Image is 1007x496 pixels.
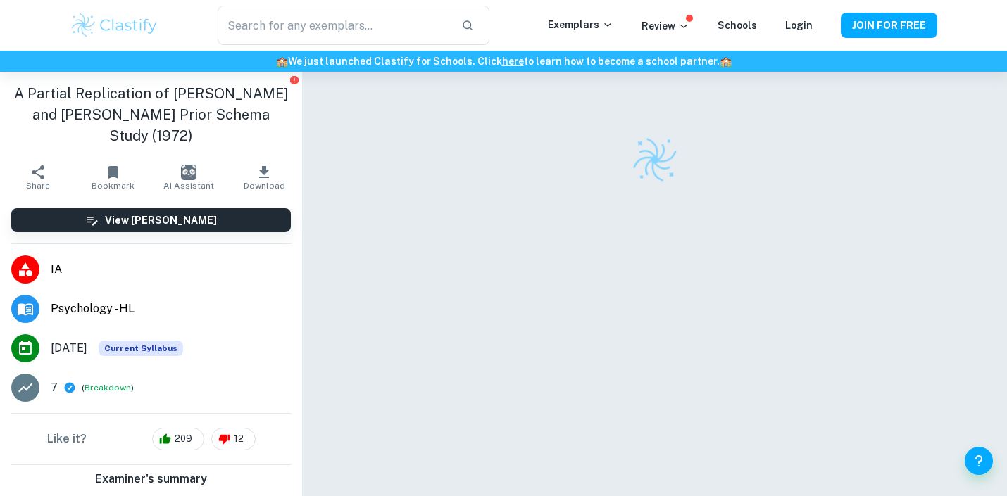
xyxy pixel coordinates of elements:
p: Exemplars [548,17,613,32]
span: 🏫 [720,56,732,67]
input: Search for any exemplars... [218,6,450,45]
span: Psychology - HL [51,300,291,317]
button: Bookmark [75,158,151,197]
button: View [PERSON_NAME] [11,208,291,232]
button: JOIN FOR FREE [841,13,937,38]
a: here [502,56,524,67]
h1: A Partial Replication of [PERSON_NAME] and [PERSON_NAME] Prior Schema Study (1972) [11,83,291,146]
p: 7 [51,379,58,396]
span: [DATE] [51,340,87,357]
img: Clastify logo [70,11,159,39]
div: 209 [152,428,204,450]
button: Download [227,158,302,197]
div: This exemplar is based on the current syllabus. Feel free to refer to it for inspiration/ideas wh... [99,341,183,356]
a: Schools [718,20,757,31]
img: AI Assistant [181,165,196,180]
span: IA [51,261,291,278]
img: Clastify logo [628,133,681,186]
span: Bookmark [92,181,135,191]
p: Review [642,18,689,34]
button: Help and Feedback [965,447,993,475]
span: AI Assistant [163,181,214,191]
button: Breakdown [85,381,131,394]
h6: Like it? [47,431,87,447]
span: ( ) [82,381,134,395]
button: Report issue [289,75,299,85]
div: 12 [211,428,256,450]
h6: We just launched Clastify for Schools. Click to learn how to become a school partner. [3,53,1004,69]
h6: Examiner's summary [6,471,296,488]
span: 🏫 [276,56,288,67]
span: Download [244,181,285,191]
span: Current Syllabus [99,341,183,356]
a: Login [785,20,813,31]
h6: View [PERSON_NAME] [105,212,217,228]
span: 12 [226,432,251,446]
span: 209 [167,432,200,446]
button: AI Assistant [151,158,227,197]
span: Share [26,181,50,191]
